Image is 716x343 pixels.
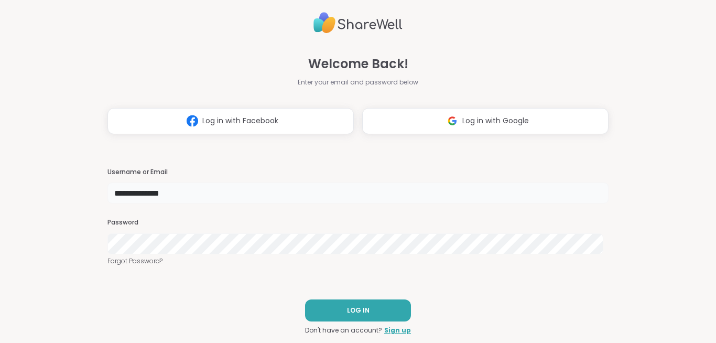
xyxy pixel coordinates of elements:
span: Welcome Back! [308,55,408,73]
a: Forgot Password? [107,256,609,266]
button: Log in with Facebook [107,108,354,134]
span: Log in with Facebook [202,115,278,126]
span: Enter your email and password below [298,78,418,87]
h3: Username or Email [107,168,609,177]
button: LOG IN [305,299,411,321]
img: ShareWell Logo [313,8,403,38]
img: ShareWell Logomark [442,111,462,131]
img: ShareWell Logomark [182,111,202,131]
h3: Password [107,218,609,227]
span: Don't have an account? [305,326,382,335]
a: Sign up [384,326,411,335]
span: LOG IN [347,306,370,315]
button: Log in with Google [362,108,609,134]
span: Log in with Google [462,115,529,126]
